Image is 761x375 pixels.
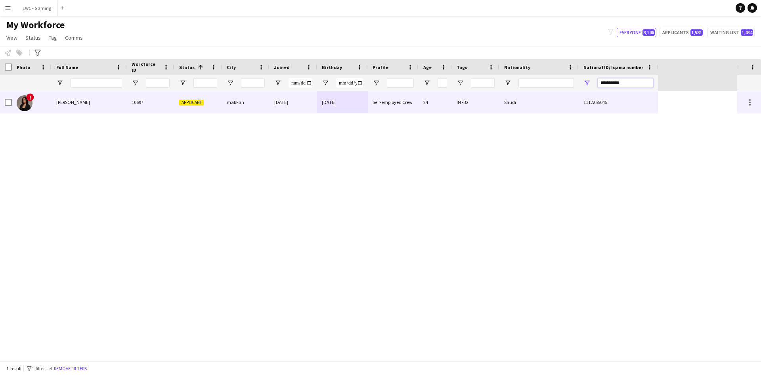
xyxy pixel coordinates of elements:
button: Open Filter Menu [227,79,234,87]
input: National ID/ Iqama number Filter Input [598,78,653,88]
span: [PERSON_NAME] [56,99,90,105]
button: Waiting list1,434 [707,28,755,37]
button: Open Filter Menu [423,79,430,87]
button: Open Filter Menu [457,79,464,87]
button: Applicants1,581 [660,28,704,37]
input: Nationality Filter Input [518,78,574,88]
div: 10697 [127,91,174,113]
button: Open Filter Menu [322,79,329,87]
div: [DATE] [270,91,317,113]
input: Full Name Filter Input [71,78,122,88]
button: Open Filter Menu [274,79,281,87]
div: makkah [222,91,270,113]
input: Joined Filter Input [289,78,312,88]
span: Joined [274,64,290,70]
span: View [6,34,17,41]
a: Tag [46,33,60,43]
span: Nationality [504,64,530,70]
span: Tags [457,64,467,70]
div: 24 [419,91,452,113]
input: Tags Filter Input [471,78,495,88]
button: Remove filters [52,364,88,373]
button: Open Filter Menu [132,79,139,87]
span: Tag [49,34,57,41]
button: Open Filter Menu [56,79,63,87]
span: 1,581 [690,29,703,36]
input: Birthday Filter Input [336,78,363,88]
div: IN -B2 [452,91,499,113]
button: Open Filter Menu [179,79,186,87]
img: Bushra Munshi [17,95,33,111]
button: Open Filter Menu [504,79,511,87]
span: City [227,64,236,70]
div: Self-employed Crew [368,91,419,113]
span: Photo [17,64,30,70]
input: City Filter Input [241,78,265,88]
button: Open Filter Menu [583,79,591,87]
span: 1112255045 [583,99,607,105]
span: Full Name [56,64,78,70]
span: Birthday [322,64,342,70]
span: 1,434 [741,29,753,36]
span: Applicant [179,100,204,106]
a: View [3,33,21,43]
span: Status [179,64,195,70]
a: Status [22,33,44,43]
span: 8,146 [642,29,655,36]
app-action-btn: Advanced filters [33,48,42,58]
input: Status Filter Input [193,78,217,88]
span: Age [423,64,432,70]
button: Everyone8,146 [617,28,656,37]
input: Workforce ID Filter Input [146,78,170,88]
span: Status [25,34,41,41]
input: Profile Filter Input [387,78,414,88]
span: Workforce ID [132,61,160,73]
button: EWC - Gaming [16,0,58,16]
a: Comms [62,33,86,43]
span: National ID/ Iqama number [583,64,643,70]
span: Comms [65,34,83,41]
span: 1 filter set [32,365,52,371]
span: ! [26,93,34,101]
input: Age Filter Input [438,78,447,88]
div: Saudi [499,91,579,113]
button: Open Filter Menu [373,79,380,87]
span: My Workforce [6,19,65,31]
div: [DATE] [317,91,368,113]
span: Profile [373,64,388,70]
